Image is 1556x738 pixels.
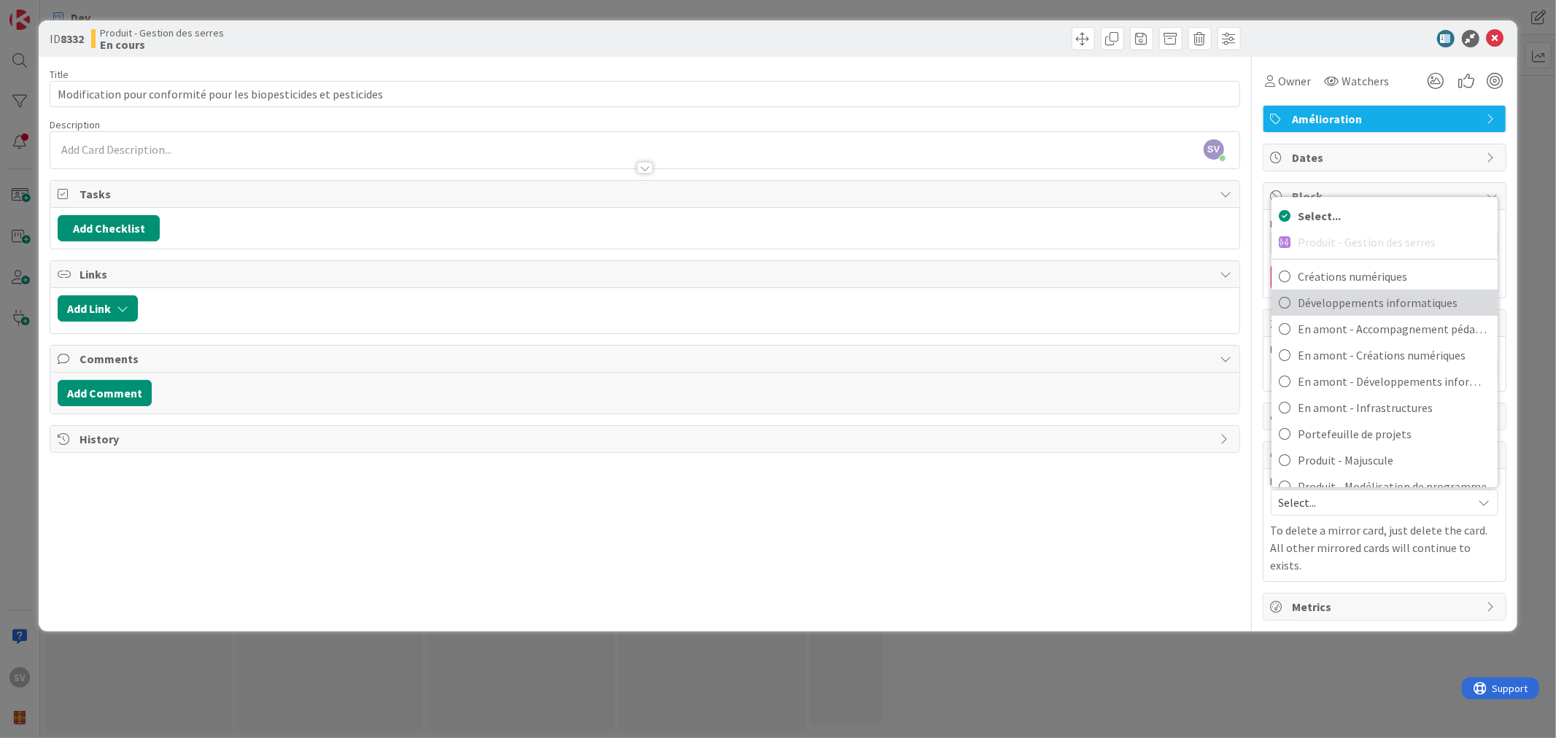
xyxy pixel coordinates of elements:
label: Title [50,68,69,81]
button: Add Comment [58,380,152,406]
button: Add Checklist [58,215,160,241]
span: Watchers [1342,72,1390,90]
a: En amont - Créations numériques [1271,342,1498,368]
span: En amont - Développements informatiques [1298,370,1490,392]
span: Support [31,2,66,20]
a: Créations numériques [1271,263,1498,290]
a: Produit - Majuscule [1271,447,1498,473]
a: En amont - Infrastructures [1271,395,1498,421]
span: Comments [80,350,1212,368]
span: En amont - Accompagnement pédagogique [1298,318,1490,340]
span: En amont - Infrastructures [1298,397,1490,419]
b: 8332 [61,31,84,46]
span: Portefeuille de projets [1298,423,1490,445]
span: Description [50,118,100,131]
span: SV [1204,139,1224,160]
a: Développements informatiques [1271,290,1498,316]
a: Portefeuille de projets [1271,421,1498,447]
span: ID [50,30,84,47]
span: Block [1293,187,1479,205]
span: Créations numériques [1298,265,1490,287]
a: Select... [1271,203,1498,229]
a: En amont - Accompagnement pédagogique [1271,316,1498,342]
input: type card name here... [50,81,1239,107]
a: Produit - Modélisation de programme [1271,473,1498,500]
span: Dates [1293,149,1479,166]
span: En amont - Créations numériques [1298,344,1490,366]
a: En amont - Développements informatiques [1271,368,1498,395]
span: Développements informatiques [1298,292,1490,314]
span: Board [1271,476,1297,486]
p: To delete a mirror card, just delete the card. All other mirrored cards will continue to exists. [1271,521,1498,574]
span: Select... [1279,492,1466,513]
b: En cours [100,39,224,50]
span: Links [80,265,1212,283]
span: Metrics [1293,598,1479,615]
span: Select... [1298,205,1490,227]
span: Produit - Modélisation de programme [1298,475,1490,497]
span: Produit - Majuscule [1298,449,1490,471]
span: Amélioration [1293,110,1479,128]
span: History [80,430,1212,448]
span: Produit - Gestion des serres [100,27,224,39]
button: Add Link [58,295,138,322]
span: Owner [1279,72,1312,90]
span: Tasks [80,185,1212,203]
